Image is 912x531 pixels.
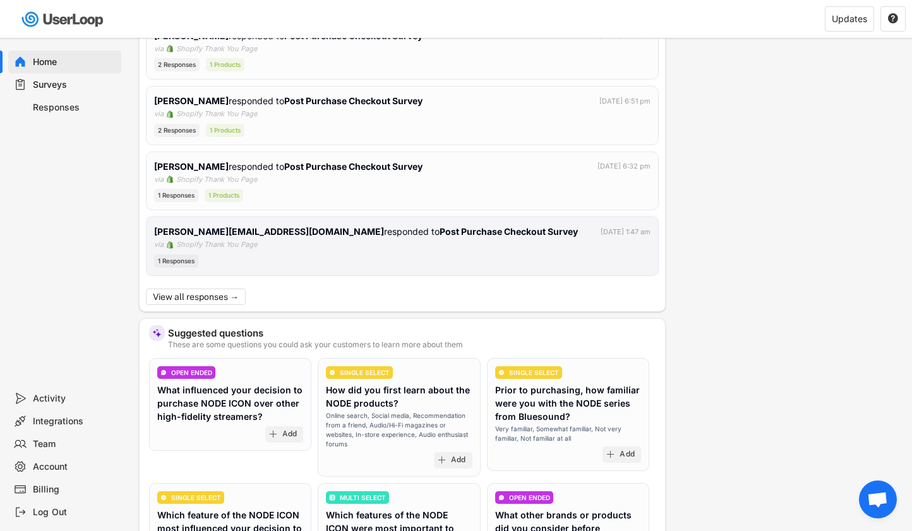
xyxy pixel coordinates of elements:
[154,94,425,107] div: responded to
[166,110,174,118] img: 1156660_ecommerce_logo_shopify_icon%20%281%29.png
[168,341,656,349] div: These are some questions you could ask your customers to learn more about them
[33,79,116,91] div: Surveys
[495,383,641,423] div: Prior to purchasing, how familiar were you with the NODE series from Bluesound?
[154,254,198,268] div: 1 Responses
[620,450,635,460] div: Add
[160,369,167,376] img: ConversationMinor.svg
[154,124,200,137] div: 2 Responses
[329,369,335,376] img: CircleTickMinorWhite.svg
[888,13,898,24] text: 
[154,174,164,185] div: via
[206,124,244,137] div: 1 Products
[33,415,116,427] div: Integrations
[887,13,899,25] button: 
[33,484,116,496] div: Billing
[166,176,174,183] img: 1156660_ecommerce_logo_shopify_icon%20%281%29.png
[451,455,466,465] div: Add
[340,494,386,501] div: MULTI SELECT
[154,109,164,119] div: via
[33,461,116,473] div: Account
[19,6,108,32] img: userloop-logo-01.svg
[154,161,229,172] strong: [PERSON_NAME]
[154,160,425,173] div: responded to
[154,239,164,250] div: via
[154,95,229,106] strong: [PERSON_NAME]
[171,369,212,376] div: OPEN ENDED
[495,424,641,443] div: Very familiar, Somewhat familiar, Not very familiar, Not familiar at all
[33,438,116,450] div: Team
[205,189,243,202] div: 1 Products
[154,226,384,237] strong: [PERSON_NAME][EMAIL_ADDRESS][DOMAIN_NAME]
[601,227,651,237] div: [DATE] 1:47 am
[154,30,229,41] strong: [PERSON_NAME]
[509,494,550,501] div: OPEN ENDED
[597,161,651,172] div: [DATE] 6:32 pm
[166,45,174,52] img: 1156660_ecommerce_logo_shopify_icon%20%281%29.png
[168,328,656,338] div: Suggested questions
[284,95,423,106] strong: Post Purchase Checkout Survey
[166,241,174,249] img: 1156660_ecommerce_logo_shopify_icon%20%281%29.png
[284,161,423,172] strong: Post Purchase Checkout Survey
[284,30,423,41] strong: Post Purchase Checkout Survey
[146,289,246,305] button: View all responses →
[154,225,578,238] div: responded to
[160,494,167,501] img: CircleTickMinorWhite.svg
[599,96,651,107] div: [DATE] 6:51 pm
[329,494,335,501] img: ListMajor.svg
[176,174,257,185] div: Shopify Thank You Page
[33,102,116,114] div: Responses
[440,226,578,237] strong: Post Purchase Checkout Survey
[859,480,897,518] div: Open chat
[33,506,116,518] div: Log Out
[832,15,867,23] div: Updates
[282,429,297,439] div: Add
[154,189,198,202] div: 1 Responses
[176,239,257,250] div: Shopify Thank You Page
[154,44,164,54] div: via
[171,494,221,501] div: SINGLE SELECT
[33,56,116,68] div: Home
[206,58,244,71] div: 1 Products
[152,328,162,338] img: MagicMajor%20%28Purple%29.svg
[33,393,116,405] div: Activity
[157,383,303,423] div: What influenced your decision to purchase NODE ICON over other high-fidelity streamers?
[176,44,257,54] div: Shopify Thank You Page
[326,383,472,410] div: How did you first learn about the NODE products?
[498,369,505,376] img: CircleTickMinorWhite.svg
[326,411,472,449] div: Online search, Social media, Recommendation from a friend, Audio/Hi-Fi magazines or websites, In-...
[154,58,200,71] div: 2 Responses
[176,109,257,119] div: Shopify Thank You Page
[340,369,390,376] div: SINGLE SELECT
[509,369,559,376] div: SINGLE SELECT
[498,494,505,501] img: ConversationMinor.svg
